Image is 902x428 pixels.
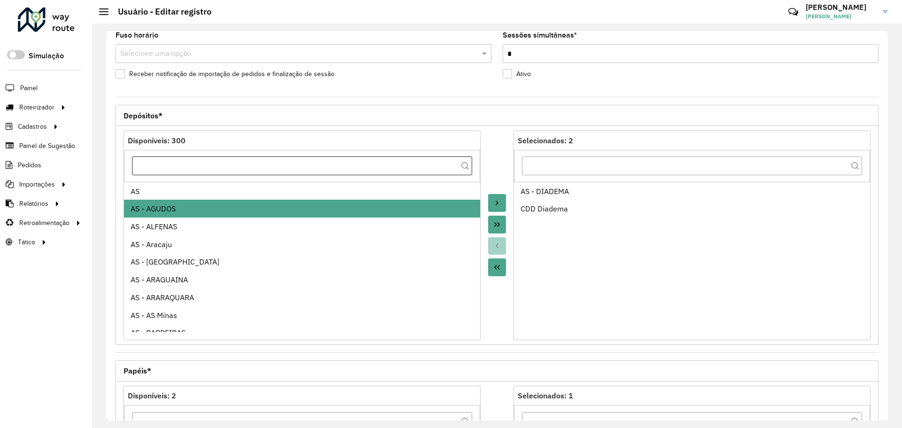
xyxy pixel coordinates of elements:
button: Move All to Target [488,216,506,233]
div: AS - AS Minas [131,310,474,321]
span: Papéis* [124,367,151,374]
div: CDD Diadema [521,203,864,214]
label: Receber notificação de importação de pedidos e finalização de sessão [116,69,334,79]
div: Disponíveis: 2 [128,390,476,401]
span: Pedidos [18,160,41,170]
div: AS - ARARAQUARA [131,292,474,303]
span: Relatórios [19,199,48,209]
div: AS - ALFENAS [131,221,474,232]
div: AS - Aracaju [131,239,474,250]
a: Contato Rápido [783,2,803,22]
div: AS - BARREIRAS [131,327,474,338]
span: Painel de Sugestão [19,141,75,151]
label: Ativo [503,69,531,79]
span: Cadastros [18,122,47,132]
label: Simulação [29,50,64,62]
span: Painel [20,83,38,93]
h3: [PERSON_NAME] [806,3,876,12]
span: Roteirizador [19,102,54,112]
button: Move to Target [488,194,506,212]
button: Move All to Source [488,258,506,276]
div: AS - ARAGUAINA [131,274,474,285]
h2: Usuário - Editar registro [109,7,211,17]
span: [PERSON_NAME] [806,12,876,21]
span: Retroalimentação [19,218,70,228]
label: Sessões simultâneas [503,30,577,41]
div: Disponíveis: 300 [128,135,476,146]
span: Depósitos* [124,112,163,119]
div: AS - AGUDOS [131,203,474,214]
div: AS [131,186,474,197]
div: Selecionados: 2 [518,135,866,146]
div: Selecionados: 1 [518,390,866,401]
div: AS - DIADEMA [521,186,864,197]
label: Fuso horário [116,30,158,41]
span: Tático [18,237,35,247]
div: AS - [GEOGRAPHIC_DATA] [131,256,474,267]
span: Importações [19,179,55,189]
